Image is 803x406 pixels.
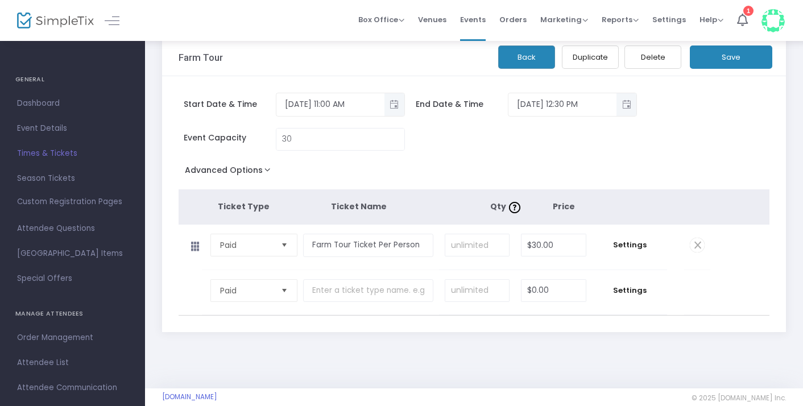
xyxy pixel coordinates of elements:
[17,271,128,286] span: Special Offers
[418,5,446,34] span: Venues
[17,355,128,370] span: Attendee List
[17,330,128,345] span: Order Management
[445,234,510,256] input: unlimited
[184,132,276,144] span: Event Capacity
[220,285,272,296] span: Paid
[220,239,272,251] span: Paid
[179,52,223,63] h3: Farm Tour
[598,285,661,296] span: Settings
[699,14,723,25] span: Help
[17,196,122,208] span: Custom Registration Pages
[276,234,292,256] button: Select
[17,171,128,186] span: Season Tickets
[218,201,270,212] span: Ticket Type
[276,280,292,301] button: Select
[624,45,681,69] button: Delete
[521,234,586,256] input: Price
[652,5,686,34] span: Settings
[179,162,282,183] button: Advanced Options
[460,5,486,34] span: Events
[17,121,128,136] span: Event Details
[384,93,404,116] button: Toggle popup
[499,5,527,34] span: Orders
[692,393,786,403] span: © 2025 [DOMAIN_NAME] Inc.
[445,280,510,301] input: unlimited
[553,201,575,212] span: Price
[184,98,276,110] span: Start Date & Time
[276,95,384,114] input: Select date & time
[743,6,754,16] div: 1
[602,14,639,25] span: Reports
[15,303,130,325] h4: MANAGE ATTENDEES
[498,45,555,69] button: Back
[303,234,433,257] input: Enter a ticket type name. e.g. General Admission
[17,221,128,236] span: Attendee Questions
[17,380,128,395] span: Attendee Communication
[416,98,508,110] span: End Date & Time
[17,246,128,261] span: [GEOGRAPHIC_DATA] Items
[690,45,772,69] button: Save
[17,96,128,111] span: Dashboard
[358,14,404,25] span: Box Office
[521,280,586,301] input: Price
[490,201,523,212] span: Qty
[508,95,616,114] input: Select date & time
[331,201,387,212] span: Ticket Name
[162,392,217,401] a: [DOMAIN_NAME]
[15,68,130,91] h4: GENERAL
[540,14,588,25] span: Marketing
[509,202,520,213] img: question-mark
[303,279,433,303] input: Enter a ticket type name. e.g. General Admission
[562,45,619,69] button: Duplicate
[17,146,128,161] span: Times & Tickets
[616,93,636,116] button: Toggle popup
[598,239,661,251] span: Settings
